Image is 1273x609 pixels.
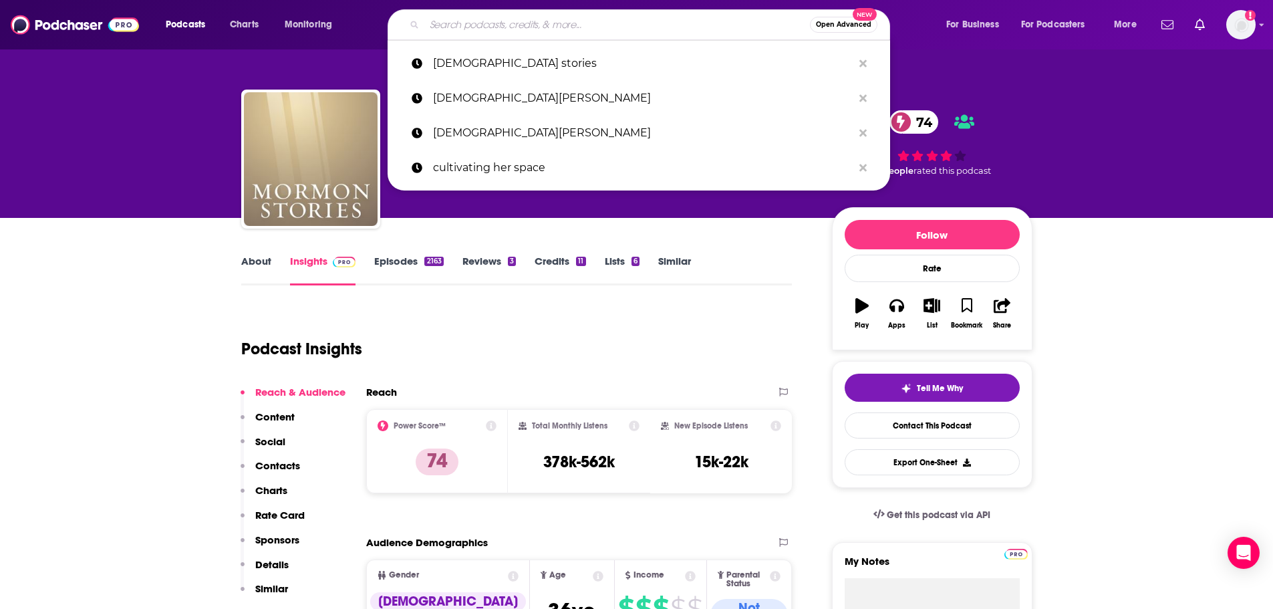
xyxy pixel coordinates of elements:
button: open menu [1012,14,1105,35]
span: Gender [389,571,419,580]
a: Credits11 [535,255,585,285]
span: Podcasts [166,15,205,34]
a: [DEMOGRAPHIC_DATA][PERSON_NAME] [388,81,890,116]
button: Reach & Audience [241,386,345,410]
h3: 15k-22k [694,452,748,472]
p: Details [255,558,289,571]
input: Search podcasts, credits, & more... [424,14,810,35]
button: tell me why sparkleTell Me Why [845,374,1020,402]
h1: Podcast Insights [241,339,362,359]
img: Podchaser Pro [333,257,356,267]
a: Contact This Podcast [845,412,1020,439]
button: Follow [845,220,1020,249]
p: Contacts [255,459,300,472]
p: mormon stoires [433,81,853,116]
div: 3 [508,257,516,266]
a: Charts [221,14,267,35]
a: Show notifications dropdown [1189,13,1210,36]
span: Monitoring [285,15,332,34]
button: open menu [275,14,349,35]
span: Get this podcast via API [887,509,990,521]
p: Sponsors [255,533,299,546]
button: Open AdvancedNew [810,17,877,33]
a: InsightsPodchaser Pro [290,255,356,285]
a: Lists6 [605,255,640,285]
img: tell me why sparkle [901,383,911,394]
a: Reviews3 [462,255,516,285]
div: Bookmark [951,322,982,330]
img: Mormon Stories Podcast [244,92,378,226]
div: Share [993,322,1011,330]
button: Bookmark [950,289,984,338]
h2: Audience Demographics [366,536,488,549]
button: Rate Card [241,509,305,533]
a: Episodes2163 [374,255,443,285]
a: [DEMOGRAPHIC_DATA] stories [388,46,890,81]
button: open menu [156,14,223,35]
span: 74 [903,110,939,134]
button: Play [845,289,879,338]
span: Logged in as agoldsmithwissman [1226,10,1256,39]
div: Play [855,322,869,330]
div: Search podcasts, credits, & more... [400,9,903,40]
button: Contacts [241,459,300,484]
span: rated this podcast [913,166,991,176]
span: Age [549,571,566,580]
a: About [241,255,271,285]
h2: New Episode Listens [674,421,748,431]
button: Show profile menu [1226,10,1256,39]
svg: Add a profile image [1245,10,1256,21]
a: Similar [658,255,691,285]
p: Rate Card [255,509,305,521]
p: Content [255,410,295,423]
button: Sponsors [241,533,299,558]
button: Details [241,558,289,583]
a: 74 [889,110,939,134]
div: 11 [576,257,585,266]
p: Charts [255,484,287,497]
a: [DEMOGRAPHIC_DATA][PERSON_NAME] [388,116,890,150]
button: Apps [879,289,914,338]
img: Podchaser Pro [1004,549,1028,560]
p: mormon stories [433,46,853,81]
a: Show notifications dropdown [1156,13,1179,36]
span: More [1114,15,1137,34]
button: Export One-Sheet [845,449,1020,475]
span: Income [633,571,664,580]
button: Content [241,410,295,435]
span: Open Advanced [816,21,871,28]
h2: Reach [366,386,397,398]
span: Parental Status [726,571,768,588]
p: mormon stoires [433,116,853,150]
button: open menu [1105,14,1153,35]
p: Social [255,435,285,448]
a: Get this podcast via API [863,499,1002,531]
a: cultivating her space [388,150,890,185]
button: Share [984,289,1019,338]
div: Open Intercom Messenger [1228,537,1260,569]
p: cultivating her space [433,150,853,185]
span: For Business [946,15,999,34]
div: 2163 [424,257,443,266]
div: Apps [888,322,905,330]
img: User Profile [1226,10,1256,39]
a: Pro website [1004,547,1028,560]
button: List [914,289,949,338]
div: 6 [631,257,640,266]
button: Social [241,435,285,460]
img: Podchaser - Follow, Share and Rate Podcasts [11,12,139,37]
p: Similar [255,582,288,595]
span: New [853,8,877,21]
button: Charts [241,484,287,509]
label: My Notes [845,555,1020,578]
span: 5 people [875,166,913,176]
div: Rate [845,255,1020,282]
button: Similar [241,582,288,607]
div: 74 5 peoplerated this podcast [832,102,1032,185]
div: List [927,322,938,330]
p: 74 [416,449,458,475]
h3: 378k-562k [543,452,615,472]
p: Reach & Audience [255,386,345,398]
